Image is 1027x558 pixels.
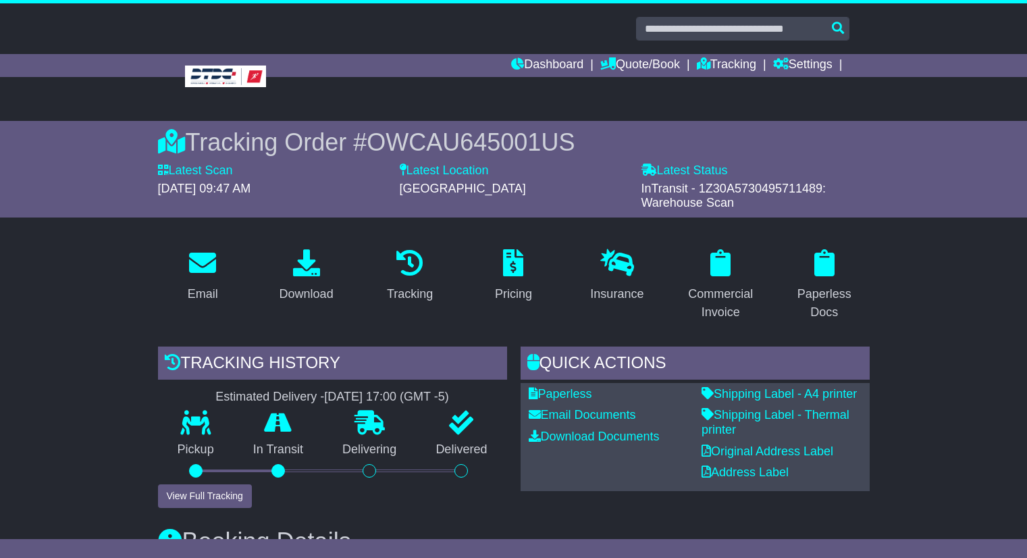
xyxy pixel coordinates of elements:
h3: Booking Details [158,528,870,555]
div: Pricing [495,285,532,303]
div: Quick Actions [521,347,870,383]
a: Download [271,245,342,308]
a: Insurance [581,245,652,308]
a: Commercial Invoice [676,245,766,326]
a: Email Documents [529,408,636,422]
p: Pickup [158,442,234,457]
p: In Transit [234,442,323,457]
div: Insurance [590,285,643,303]
a: Paperless Docs [779,245,869,326]
div: Tracking [387,285,433,303]
p: Delivering [323,442,416,457]
div: Tracking history [158,347,507,383]
a: Paperless [529,387,592,401]
a: Original Address Label [702,445,833,458]
div: [DATE] 17:00 (GMT -5) [324,390,448,405]
div: Tracking Order # [158,128,870,157]
div: Commercial Invoice [685,285,757,322]
label: Latest Location [400,163,489,178]
div: Paperless Docs [788,285,860,322]
a: Dashboard [511,54,583,77]
label: Latest Status [641,163,728,178]
div: Email [188,285,218,303]
div: Download [280,285,334,303]
a: Address Label [702,465,789,479]
a: Tracking [378,245,442,308]
a: Download Documents [529,430,660,443]
a: Pricing [486,245,541,308]
a: Shipping Label - A4 printer [702,387,857,401]
a: Tracking [697,54,756,77]
span: InTransit - 1Z30A5730495711489: Warehouse Scan [641,182,826,210]
span: OWCAU645001US [367,128,575,156]
p: Delivered [416,442,506,457]
a: Settings [773,54,833,77]
a: Shipping Label - Thermal printer [702,408,849,436]
span: [GEOGRAPHIC_DATA] [400,182,526,195]
button: View Full Tracking [158,484,252,508]
span: [DATE] 09:47 AM [158,182,251,195]
a: Quote/Book [600,54,680,77]
a: Email [179,245,227,308]
div: Estimated Delivery - [158,390,507,405]
label: Latest Scan [158,163,233,178]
